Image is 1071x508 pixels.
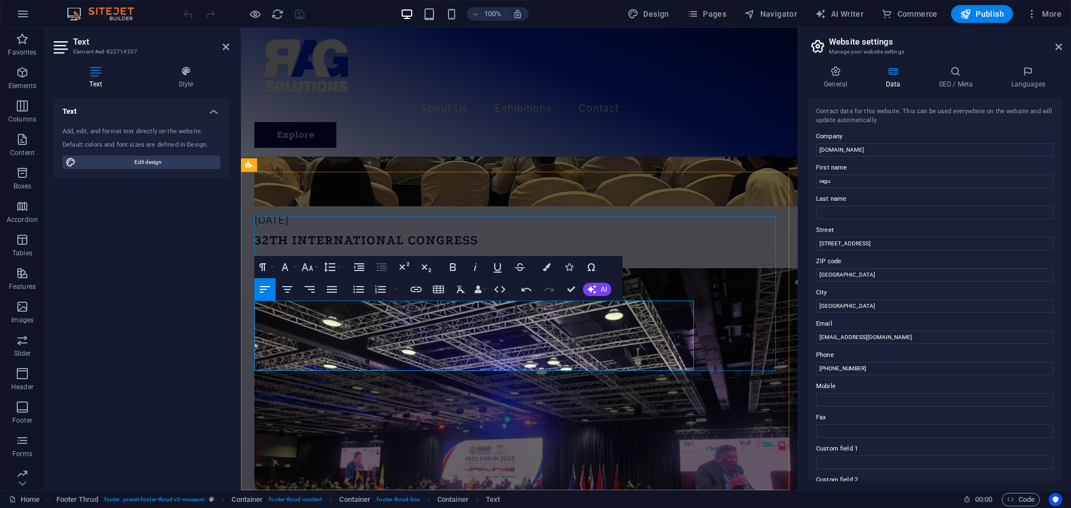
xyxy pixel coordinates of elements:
div: Design (Ctrl+Alt+Y) [623,5,674,23]
button: Code [1002,493,1040,506]
i: This element is a customizable preset [209,496,214,502]
button: AI [583,283,611,296]
span: 00 00 [975,493,992,506]
button: Decrease Indent [371,256,392,278]
button: Line Height [321,256,342,278]
label: Email [816,317,1053,331]
span: . footer-thrud-content [267,493,322,506]
button: Edit design [62,156,220,169]
button: Paragraph Format [254,256,276,278]
label: Phone [816,349,1053,362]
h4: Data [869,66,922,89]
label: Last name [816,192,1053,206]
p: Columns [8,115,36,124]
p: Tables [12,249,32,258]
p: Footer [12,416,32,425]
span: Click to select. Double-click to edit [339,493,370,506]
label: Fax [816,411,1053,424]
button: Underline (Ctrl+U) [487,256,508,278]
button: Bold (Ctrl+B) [442,256,464,278]
button: Redo (Ctrl+Shift+Z) [538,278,559,301]
label: Mobile [816,380,1053,393]
button: Superscript [393,256,414,278]
h2: Text [73,37,229,47]
button: Confirm (Ctrl+⏎) [561,278,582,301]
h4: Text [54,66,142,89]
p: Elements [8,81,37,90]
button: Ordered List [370,278,391,301]
span: Click to select. Double-click to edit [231,493,263,506]
span: Navigator [744,8,797,20]
button: reload [271,7,284,21]
button: Special Characters [581,256,602,278]
p: Forms [12,449,32,458]
p: Slider [14,349,31,358]
span: Pages [687,8,726,20]
button: AI Writer [811,5,868,23]
p: Favorites [8,48,36,57]
button: Align Right [299,278,320,301]
button: Align Justify [321,278,342,301]
label: Company [816,130,1053,143]
button: Clear Formatting [450,278,471,301]
label: First name [816,161,1053,175]
i: Reload page [271,8,284,21]
button: HTML [489,278,510,301]
h4: Text [54,98,229,118]
span: Click to select. Double-click to edit [56,493,98,506]
h3: Manage your website settings [829,47,1040,57]
i: On resize automatically adjust zoom level to fit chosen device. [513,9,523,19]
button: Font Size [299,256,320,278]
h4: General [807,66,869,89]
h4: Style [142,66,229,89]
h2: Website settings [829,37,1062,47]
span: Design [628,8,669,20]
button: Undo (Ctrl+Z) [516,278,537,301]
label: Custom field 1 [816,442,1053,456]
span: Code [1007,493,1035,506]
a: Click to cancel selection. Double-click to open Pages [9,493,40,506]
label: City [816,286,1053,299]
span: Click to select. Double-click to edit [437,493,469,506]
h6: Session time [963,493,993,506]
button: Strikethrough [509,256,530,278]
h3: Element #ed-822714207 [73,47,207,57]
button: Italic (Ctrl+I) [465,256,486,278]
label: ZIP code [816,255,1053,268]
p: Content [10,148,35,157]
span: Edit design [79,156,217,169]
nav: breadcrumb [56,493,500,506]
button: Ordered List [391,278,400,301]
button: Insert Table [428,278,449,301]
span: . footer .preset-footer-thrud-v3-museum [103,493,205,506]
div: Contact data for this website. This can be used everywhere on the website and will update automat... [816,107,1053,125]
button: Click here to leave preview mode and continue editing [248,7,262,21]
button: Align Left [254,278,276,301]
button: Font Family [277,256,298,278]
button: 100% [467,7,506,21]
button: More [1022,5,1066,23]
button: Colors [536,256,557,278]
button: Design [623,5,674,23]
h6: 100% [484,7,501,21]
button: Commerce [877,5,942,23]
p: Accordion [7,215,38,224]
span: AI [601,286,607,293]
button: Navigator [740,5,802,23]
span: Commerce [881,8,938,20]
img: Editor Logo [64,7,148,21]
span: : [983,495,985,504]
span: AI Writer [815,8,863,20]
button: Publish [951,5,1013,23]
button: Insert Link [406,278,427,301]
button: Subscript [416,256,437,278]
span: . footer-thrud-box [375,493,420,506]
button: Increase Indent [349,256,370,278]
div: Default colors and font sizes are defined in Design. [62,141,220,150]
span: More [1026,8,1062,20]
button: Data Bindings [472,278,488,301]
div: Add, edit, and format text directly on the website. [62,127,220,137]
h4: Languages [994,66,1062,89]
label: Custom field 2 [816,473,1053,487]
p: Features [9,282,36,291]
